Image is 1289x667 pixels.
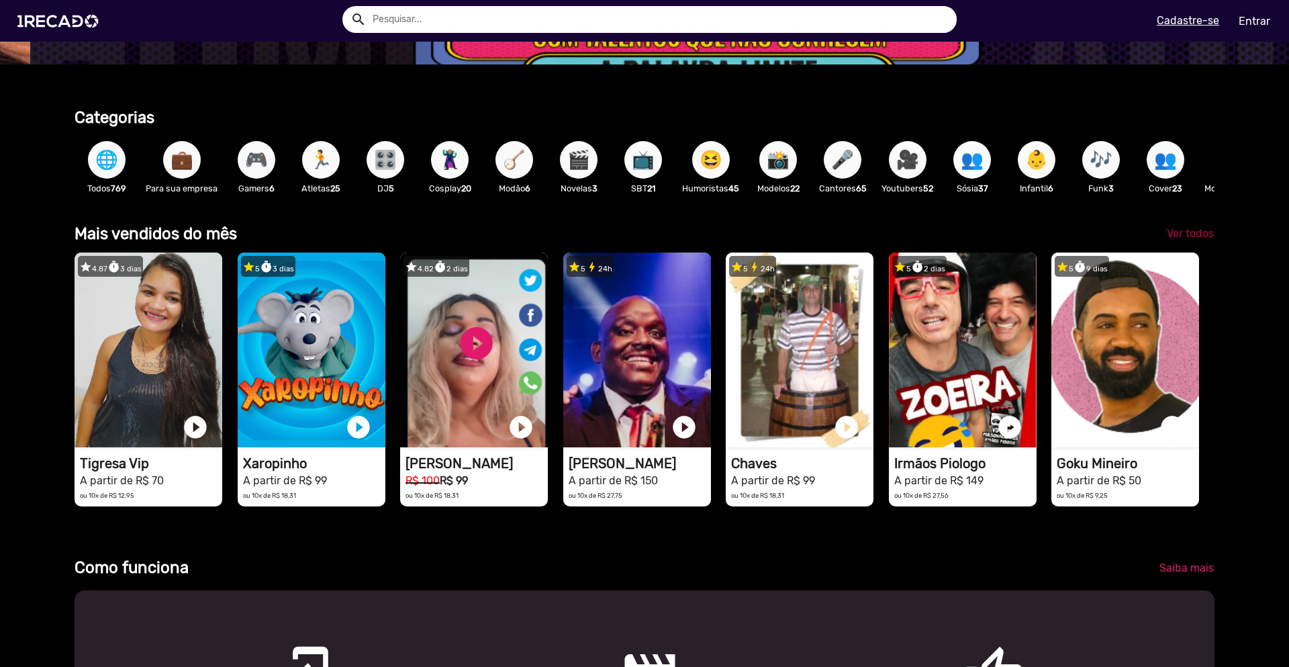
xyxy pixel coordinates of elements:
[374,141,397,179] span: 🎛️
[964,644,980,660] mat-icon: thumb_up_outlined
[831,141,854,179] span: 🎤
[146,182,218,195] p: Para sua empresa
[560,141,598,179] button: 🎬
[728,183,739,193] b: 45
[295,182,346,195] p: Atletas
[182,414,209,441] a: play_circle_filled
[1167,227,1214,240] span: Ver todos
[996,414,1023,441] a: play_circle_filled
[1147,141,1184,179] button: 👥
[592,183,598,193] b: 3
[489,182,540,195] p: Modão
[346,7,369,30] button: Example home icon
[1204,182,1263,195] p: Motivacional
[1051,253,1199,447] video: 1RECADO vídeos dedicados para fãs e empresas
[243,492,296,499] small: ou 10x de R$ 18,31
[503,141,526,179] span: 🪕
[405,474,440,487] small: R$ 100
[75,558,189,577] b: Como funciona
[243,455,385,472] h1: Xaropinho
[1140,182,1191,195] p: Cover
[682,182,739,195] p: Humoristas
[923,183,933,193] b: 52
[856,183,867,193] b: 65
[400,253,548,447] video: 1RECADO vídeos dedicados para fãs e empresas
[731,455,873,472] h1: Chaves
[163,141,201,179] button: 💼
[889,253,1037,447] video: 1RECADO vídeos dedicados para fãs e empresas
[726,253,873,447] video: 1RECADO vídeos dedicados para fãs e empresas
[405,492,459,499] small: ou 10x de R$ 18,31
[790,183,800,193] b: 22
[1018,141,1055,179] button: 👶
[389,183,394,193] b: 5
[1159,562,1214,574] span: Saiba mais
[238,141,275,179] button: 🎮
[817,182,868,195] p: Cantores
[731,474,815,487] small: A partir de R$ 99
[80,474,164,487] small: A partir de R$ 70
[171,141,193,179] span: 💼
[88,141,126,179] button: 🌐
[833,414,860,441] a: play_circle_filled
[894,474,984,487] small: A partir de R$ 149
[269,183,275,193] b: 6
[1025,141,1048,179] span: 👶
[1048,183,1053,193] b: 6
[753,182,804,195] p: Modelos
[431,141,469,179] button: 🦹🏼‍♀️
[438,141,461,179] span: 🦹🏼‍♀️
[961,141,984,179] span: 👥
[569,455,711,472] h1: [PERSON_NAME]
[495,141,533,179] button: 🪕
[563,253,711,447] video: 1RECADO vídeos dedicados para fãs e empresas
[245,141,268,179] span: 🎮
[525,183,530,193] b: 6
[75,224,237,243] b: Mais vendidos do mês
[360,182,411,195] p: DJ
[881,182,933,195] p: Youtubers
[1157,14,1219,27] u: Cadastre-se
[440,474,468,487] b: R$ 99
[330,183,340,193] b: 25
[569,474,658,487] small: A partir de R$ 150
[367,141,404,179] button: 🎛️
[95,141,118,179] span: 🌐
[309,141,332,179] span: 🏃
[1090,141,1112,179] span: 🎶
[1057,474,1141,487] small: A partir de R$ 50
[111,183,126,193] b: 769
[1172,183,1182,193] b: 23
[647,183,655,193] b: 21
[731,492,784,499] small: ou 10x de R$ 18,31
[759,141,797,179] button: 📸
[80,492,134,499] small: ou 10x de R$ 12,95
[618,182,669,195] p: SBT
[75,253,222,447] video: 1RECADO vídeos dedicados para fãs e empresas
[767,141,790,179] span: 📸
[1154,141,1177,179] span: 👥
[632,141,655,179] span: 📺
[231,182,282,195] p: Gamers
[567,141,590,179] span: 🎬
[75,108,154,127] b: Categorias
[1108,183,1114,193] b: 3
[302,141,340,179] button: 🏃
[894,492,949,499] small: ou 10x de R$ 27,56
[947,182,998,195] p: Sósia
[978,183,988,193] b: 37
[1011,182,1062,195] p: Infantil
[692,141,730,179] button: 😆
[896,141,919,179] span: 🎥
[345,414,372,441] a: play_circle_filled
[238,253,385,447] video: 1RECADO vídeos dedicados para fãs e empresas
[363,6,957,33] input: Pesquisar...
[424,182,475,195] p: Cosplay
[461,183,471,193] b: 20
[553,182,604,195] p: Novelas
[1057,455,1199,472] h1: Goku Mineiro
[620,644,636,660] mat-icon: movie
[350,11,367,28] mat-icon: Example home icon
[405,455,548,472] h1: [PERSON_NAME]
[894,455,1037,472] h1: Irmãos Piologo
